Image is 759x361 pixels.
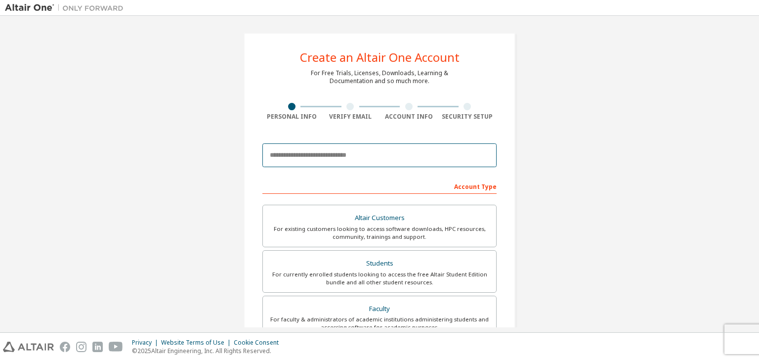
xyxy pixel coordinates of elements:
[269,225,490,241] div: For existing customers looking to access software downloads, HPC resources, community, trainings ...
[76,342,86,352] img: instagram.svg
[92,342,103,352] img: linkedin.svg
[321,113,380,121] div: Verify Email
[132,347,285,355] p: © 2025 Altair Engineering, Inc. All Rights Reserved.
[269,257,490,271] div: Students
[269,271,490,286] div: For currently enrolled students looking to access the free Altair Student Edition bundle and all ...
[262,113,321,121] div: Personal Info
[109,342,123,352] img: youtube.svg
[234,339,285,347] div: Cookie Consent
[438,113,497,121] div: Security Setup
[132,339,161,347] div: Privacy
[269,316,490,331] div: For faculty & administrators of academic institutions administering students and accessing softwa...
[300,51,460,63] div: Create an Altair One Account
[269,302,490,316] div: Faculty
[262,178,497,194] div: Account Type
[3,342,54,352] img: altair_logo.svg
[161,339,234,347] div: Website Terms of Use
[5,3,128,13] img: Altair One
[379,113,438,121] div: Account Info
[269,211,490,225] div: Altair Customers
[311,69,448,85] div: For Free Trials, Licenses, Downloads, Learning & Documentation and so much more.
[60,342,70,352] img: facebook.svg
